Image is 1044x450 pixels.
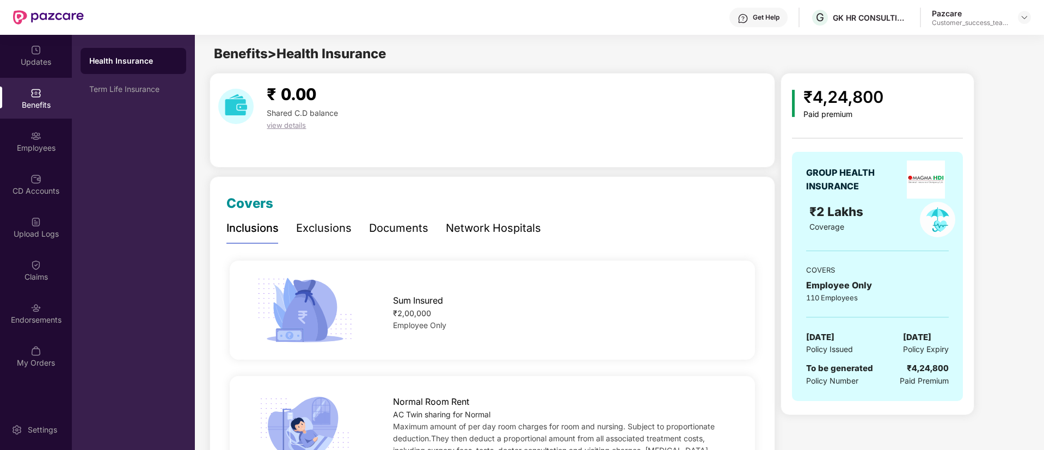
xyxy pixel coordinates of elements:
span: Shared C.D balance [267,108,338,118]
span: Policy Issued [806,343,853,355]
div: Network Hospitals [446,220,541,237]
div: Pazcare [932,8,1008,19]
div: ₹2,00,000 [393,307,732,319]
span: ₹ 0.00 [267,84,316,104]
span: To be generated [806,363,873,373]
span: Sum Insured [393,294,443,307]
span: G [816,11,824,24]
img: download [218,89,254,124]
img: svg+xml;base64,PHN2ZyBpZD0iVXBsb2FkX0xvZ3MiIGRhdGEtbmFtZT0iVXBsb2FkIExvZ3MiIHhtbG5zPSJodHRwOi8vd3... [30,217,41,227]
span: Employee Only [393,320,446,330]
img: svg+xml;base64,PHN2ZyBpZD0iRHJvcGRvd24tMzJ4MzIiIHhtbG5zPSJodHRwOi8vd3d3LnczLm9yZy8yMDAwL3N2ZyIgd2... [1020,13,1029,22]
span: [DATE] [806,331,834,344]
img: svg+xml;base64,PHN2ZyBpZD0iU2V0dGluZy0yMHgyMCIgeG1sbnM9Imh0dHA6Ly93d3cudzMub3JnLzIwMDAvc3ZnIiB3aW... [11,424,22,435]
img: svg+xml;base64,PHN2ZyBpZD0iRW1wbG95ZWVzIiB4bWxucz0iaHR0cDovL3d3dy53My5vcmcvMjAwMC9zdmciIHdpZHRoPS... [30,131,41,141]
div: Get Help [753,13,779,22]
div: Exclusions [296,220,352,237]
div: AC Twin sharing for Normal [393,409,732,421]
div: COVERS [806,264,949,275]
div: ₹4,24,800 [803,84,883,110]
span: Covers [226,195,273,211]
div: 110 Employees [806,292,949,303]
span: ₹2 Lakhs [809,204,867,219]
img: svg+xml;base64,PHN2ZyBpZD0iTXlfT3JkZXJzIiBkYXRhLW5hbWU9Ik15IE9yZGVycyIgeG1sbnM9Imh0dHA6Ly93d3cudz... [30,346,41,356]
img: svg+xml;base64,PHN2ZyBpZD0iQmVuZWZpdHMiIHhtbG5zPSJodHRwOi8vd3d3LnczLm9yZy8yMDAwL3N2ZyIgd2lkdGg9Ij... [30,88,41,98]
img: svg+xml;base64,PHN2ZyBpZD0iVXBkYXRlZCIgeG1sbnM9Imh0dHA6Ly93d3cudzMub3JnLzIwMDAvc3ZnIiB3aWR0aD0iMj... [30,45,41,56]
span: [DATE] [903,331,931,344]
div: Employee Only [806,279,949,292]
span: Paid Premium [900,375,949,387]
img: svg+xml;base64,PHN2ZyBpZD0iQ2xhaW0iIHhtbG5zPSJodHRwOi8vd3d3LnczLm9yZy8yMDAwL3N2ZyIgd2lkdGg9IjIwIi... [30,260,41,270]
img: svg+xml;base64,PHN2ZyBpZD0iRW5kb3JzZW1lbnRzIiB4bWxucz0iaHR0cDovL3d3dy53My5vcmcvMjAwMC9zdmciIHdpZH... [30,303,41,313]
div: GK HR CONSULTING INDIA PRIVATE LIMITED - Consultant [833,13,909,23]
span: Benefits > Health Insurance [214,46,386,61]
img: svg+xml;base64,PHN2ZyBpZD0iQ0RfQWNjb3VudHMiIGRhdGEtbmFtZT0iQ0QgQWNjb3VudHMiIHhtbG5zPSJodHRwOi8vd3... [30,174,41,184]
img: icon [792,90,795,117]
span: Policy Expiry [903,343,949,355]
div: GROUP HEALTH INSURANCE [806,166,901,193]
img: policyIcon [920,202,955,237]
div: Term Life Insurance [89,85,177,94]
div: Paid premium [803,110,883,119]
img: New Pazcare Logo [13,10,84,24]
span: view details [267,121,306,130]
span: Normal Room Rent [393,395,469,409]
div: Health Insurance [89,56,177,66]
img: icon [253,274,356,346]
div: Inclusions [226,220,279,237]
span: Coverage [809,222,844,231]
span: Policy Number [806,376,858,385]
img: insurerLogo [907,161,945,199]
div: Settings [24,424,60,435]
div: ₹4,24,800 [907,362,949,375]
div: Documents [369,220,428,237]
div: Customer_success_team_lead [932,19,1008,27]
img: svg+xml;base64,PHN2ZyBpZD0iSGVscC0zMngzMiIgeG1sbnM9Imh0dHA6Ly93d3cudzMub3JnLzIwMDAvc3ZnIiB3aWR0aD... [738,13,748,24]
